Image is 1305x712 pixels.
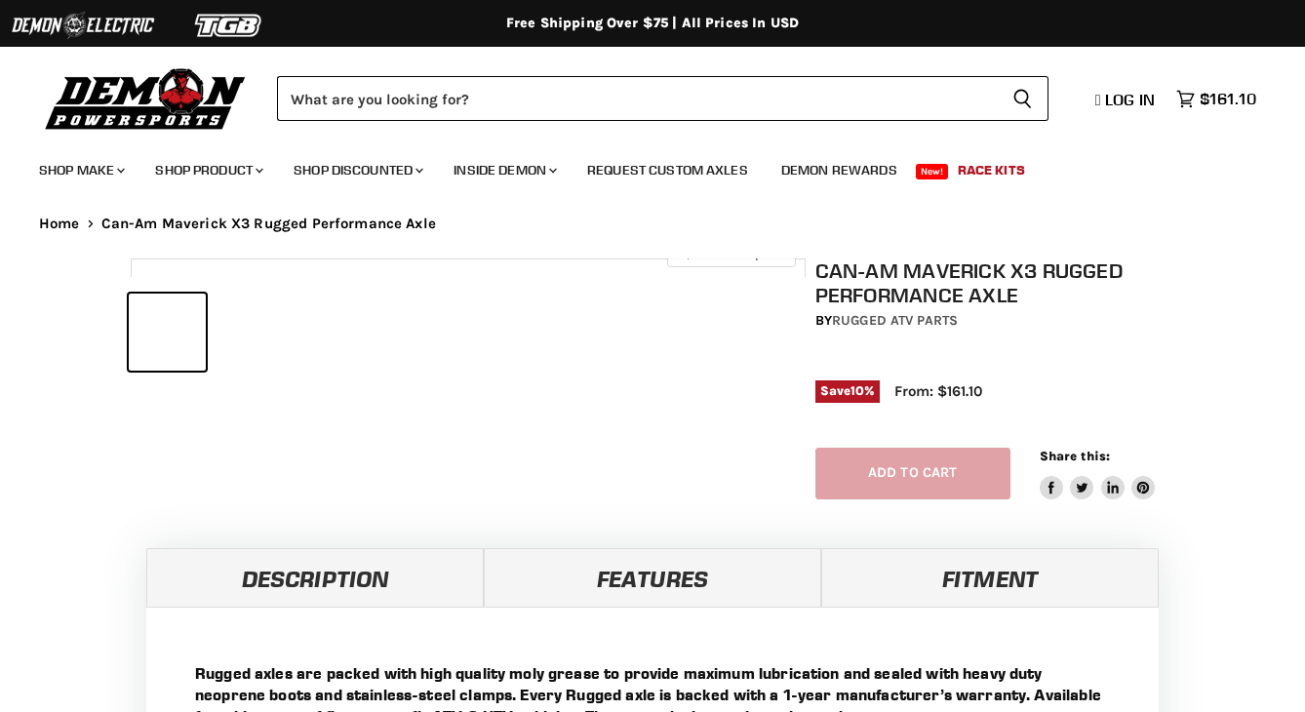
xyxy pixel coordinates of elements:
aside: Share this: [1040,448,1156,499]
span: Log in [1105,90,1155,109]
form: Product [277,76,1048,121]
a: Race Kits [943,150,1040,190]
button: Can-Am Maverick X3 Rugged Performance Axle thumbnail [378,294,455,371]
img: Demon Electric Logo 2 [10,7,156,44]
ul: Main menu [24,142,1251,190]
input: Search [277,76,997,121]
a: Inside Demon [439,150,569,190]
button: Can-Am Maverick X3 Rugged Performance Axle thumbnail [461,294,538,371]
a: Log in [1087,91,1167,108]
a: Rugged ATV Parts [832,312,958,329]
button: Can-Am Maverick X3 Rugged Performance Axle thumbnail [213,294,290,371]
a: Shop Product [140,150,275,190]
a: $161.10 [1167,85,1266,113]
div: by [815,310,1183,332]
a: Features [484,548,821,607]
span: 10 [850,383,864,398]
span: Can-Am Maverick X3 Rugged Performance Axle [101,216,436,232]
a: Shop Make [24,150,137,190]
span: Share this: [1040,449,1110,463]
button: Can-Am Maverick X3 Rugged Performance Axle thumbnail [129,294,206,371]
button: Search [997,76,1048,121]
span: $161.10 [1200,90,1256,108]
a: Description [146,548,484,607]
a: Fitment [821,548,1159,607]
button: Can-Am Maverick X3 Rugged Performance Axle thumbnail [544,294,621,371]
span: Save % [815,380,880,402]
img: TGB Logo 2 [156,7,302,44]
a: Demon Rewards [767,150,912,190]
a: Shop Discounted [279,150,435,190]
h1: Can-Am Maverick X3 Rugged Performance Axle [815,258,1183,307]
img: Demon Powersports [39,63,253,133]
a: Home [39,216,80,232]
span: From: $161.10 [894,382,982,400]
span: Click to expand [677,246,785,260]
span: New! [916,164,949,179]
a: Request Custom Axles [573,150,763,190]
button: Can-Am Maverick X3 Rugged Performance Axle thumbnail [296,294,373,371]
